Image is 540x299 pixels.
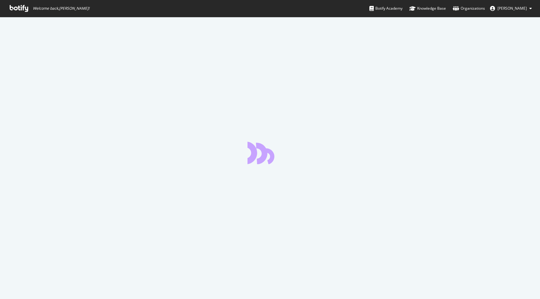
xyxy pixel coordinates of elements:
[409,5,446,12] div: Knowledge Base
[369,5,402,12] div: Botify Academy
[497,6,527,11] span: Bharat Lohakare
[453,5,485,12] div: Organizations
[485,3,537,13] button: [PERSON_NAME]
[33,6,89,11] span: Welcome back, [PERSON_NAME] !
[247,142,292,164] div: animation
